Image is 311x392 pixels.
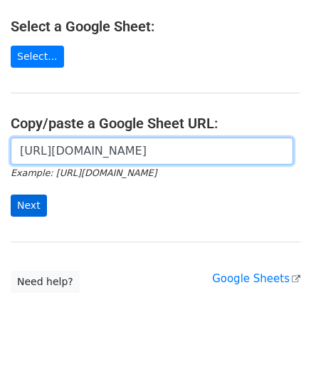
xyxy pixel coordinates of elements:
[212,272,300,285] a: Google Sheets
[11,195,47,217] input: Next
[11,138,293,165] input: Paste your Google Sheet URL here
[11,167,157,178] small: Example: [URL][DOMAIN_NAME]
[11,271,80,293] a: Need help?
[11,46,64,68] a: Select...
[11,18,300,35] h4: Select a Google Sheet:
[11,115,300,132] h4: Copy/paste a Google Sheet URL:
